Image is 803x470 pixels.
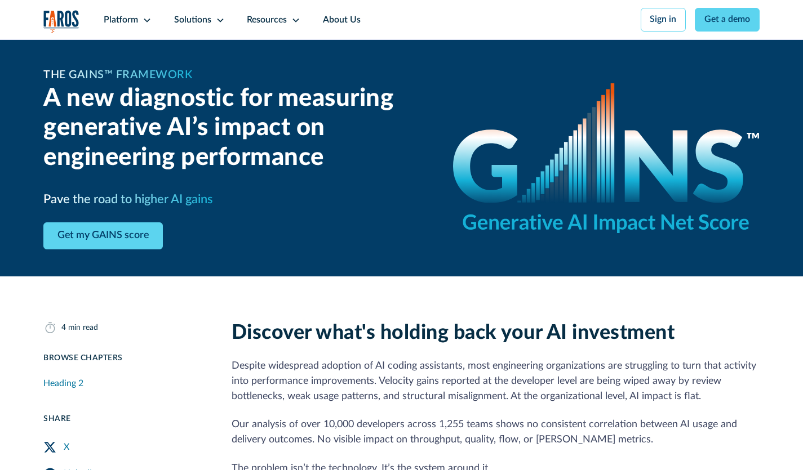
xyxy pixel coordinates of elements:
[695,8,760,32] a: Get a demo
[43,434,205,461] a: Twitter Share
[174,14,211,27] div: Solutions
[43,222,163,250] a: Get my GAINS score
[43,67,192,84] h1: The GAINS™ Framework
[64,441,69,454] div: X
[232,321,760,345] h2: Discover what's holding back your AI investment
[232,417,760,447] p: Our analysis of over 10,000 developers across 1,255 teams shows no consistent correlation between...
[247,14,287,27] div: Resources
[641,8,686,32] a: Sign in
[43,190,213,209] h3: Pave the road to higher AI gains
[43,413,205,425] div: Share
[43,10,79,33] img: Logo of the analytics and reporting company Faros.
[68,322,98,334] div: min read
[43,84,427,172] h2: A new diagnostic for measuring generative AI’s impact on engineering performance
[43,10,79,33] a: home
[104,14,138,27] div: Platform
[61,322,66,334] div: 4
[43,352,205,364] div: Browse Chapters
[43,373,205,396] a: Heading 2
[43,377,83,391] div: Heading 2
[232,359,760,404] p: Despite widespread adoption of AI coding assistants, most engineering organizations are strugglin...
[453,83,760,232] img: GAINS - the Generative AI Impact Net Score logo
